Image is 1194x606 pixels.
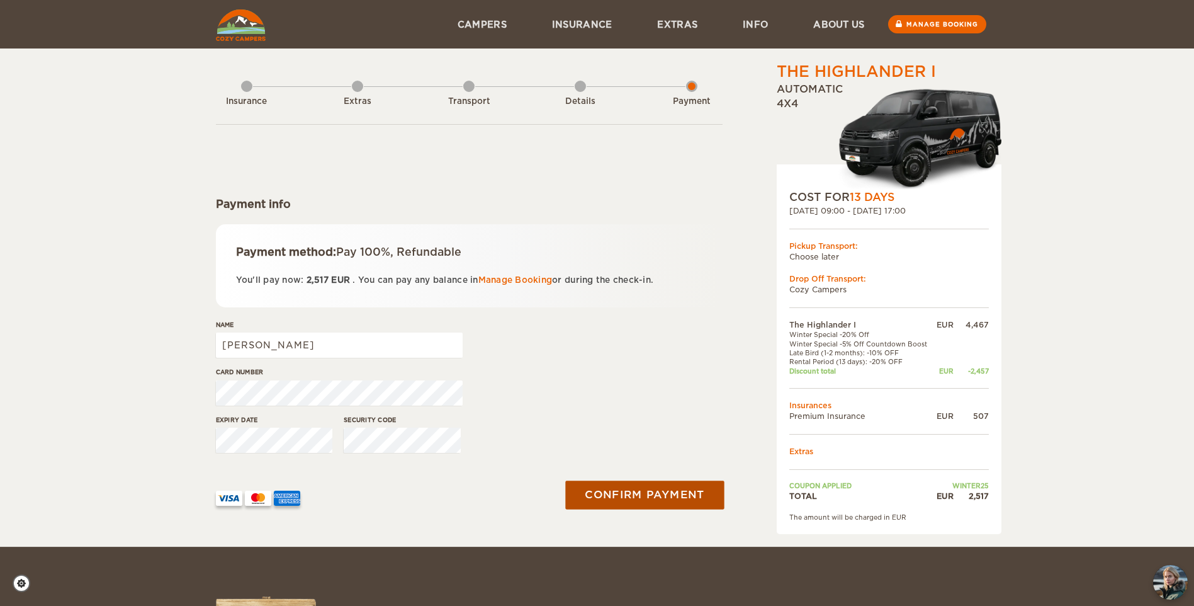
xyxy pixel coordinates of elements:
div: Pickup Transport: [789,241,989,251]
div: Transport [434,96,504,108]
button: chat-button [1153,565,1188,600]
div: The amount will be charged in EUR [789,513,989,522]
span: Pay 100%, Refundable [336,246,461,258]
label: Security code [344,415,461,425]
button: Confirm payment [566,481,724,509]
td: Extras [789,446,989,457]
p: You'll pay now: . You can pay any balance in or during the check-in. [236,273,702,287]
div: -2,457 [954,367,989,375]
div: Details [546,96,615,108]
td: Winter Special -5% Off Countdown Boost [789,340,934,348]
label: Name [216,320,463,329]
img: Freyja at Cozy Campers [1153,565,1188,600]
label: Card number [216,367,463,377]
a: Cookie settings [13,575,38,592]
div: Insurance [212,96,281,108]
td: The Highlander I [789,319,934,330]
div: EUR [933,367,953,375]
td: Insurances [789,400,989,411]
span: 2,517 [307,275,329,285]
div: 507 [954,411,989,421]
td: Premium Insurance [789,411,934,421]
div: Extras [323,96,392,108]
td: Choose later [789,251,989,262]
div: Automatic 4x4 [777,83,1001,190]
a: Manage booking [888,15,986,33]
div: EUR [933,319,953,330]
div: Payment [657,96,726,108]
img: mastercard [245,491,271,506]
img: AMEX [274,491,300,506]
td: Winter Special -20% Off [789,330,934,339]
div: The Highlander I [777,61,936,83]
td: Coupon applied [789,481,934,490]
img: Cozy Campers [216,9,266,41]
a: Manage Booking [478,275,553,285]
div: COST FOR [789,190,989,205]
div: Drop Off Transport: [789,273,989,284]
td: WINTER25 [933,481,988,490]
div: Payment method: [236,244,702,260]
div: Payment info [216,197,723,212]
td: Late Bird (1-2 months): -10% OFF [789,348,934,357]
img: Cozy-3.png [827,86,1001,190]
td: Rental Period (13 days): -20% OFF [789,357,934,366]
div: [DATE] 09:00 - [DATE] 17:00 [789,205,989,216]
td: Discount total [789,367,934,375]
div: 2,517 [954,491,989,501]
label: Expiry date [216,415,333,425]
td: TOTAL [789,491,934,501]
span: EUR [331,275,350,285]
div: EUR [933,411,953,421]
div: 4,467 [954,319,989,330]
div: EUR [933,491,953,501]
td: Cozy Campers [789,284,989,295]
span: 13 Days [850,191,894,203]
img: VISA [216,491,242,506]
